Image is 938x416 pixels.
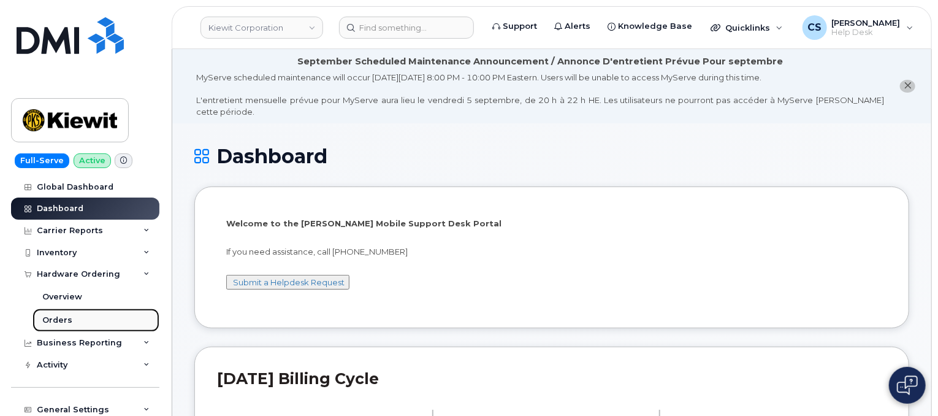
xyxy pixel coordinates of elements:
[900,80,915,93] button: close notification
[194,145,909,167] h1: Dashboard
[226,218,877,229] p: Welcome to the [PERSON_NAME] Mobile Support Desk Portal
[226,275,349,290] button: Submit a Helpdesk Request
[217,369,887,388] h2: [DATE] Billing Cycle
[196,72,884,117] div: MyServe scheduled maintenance will occur [DATE][DATE] 8:00 PM - 10:00 PM Eastern. Users will be u...
[226,246,877,258] p: If you need assistance, call [PHONE_NUMBER]
[897,376,918,395] img: Open chat
[233,277,345,287] a: Submit a Helpdesk Request
[297,55,783,68] div: September Scheduled Maintenance Announcement / Annonce D'entretient Prévue Pour septembre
